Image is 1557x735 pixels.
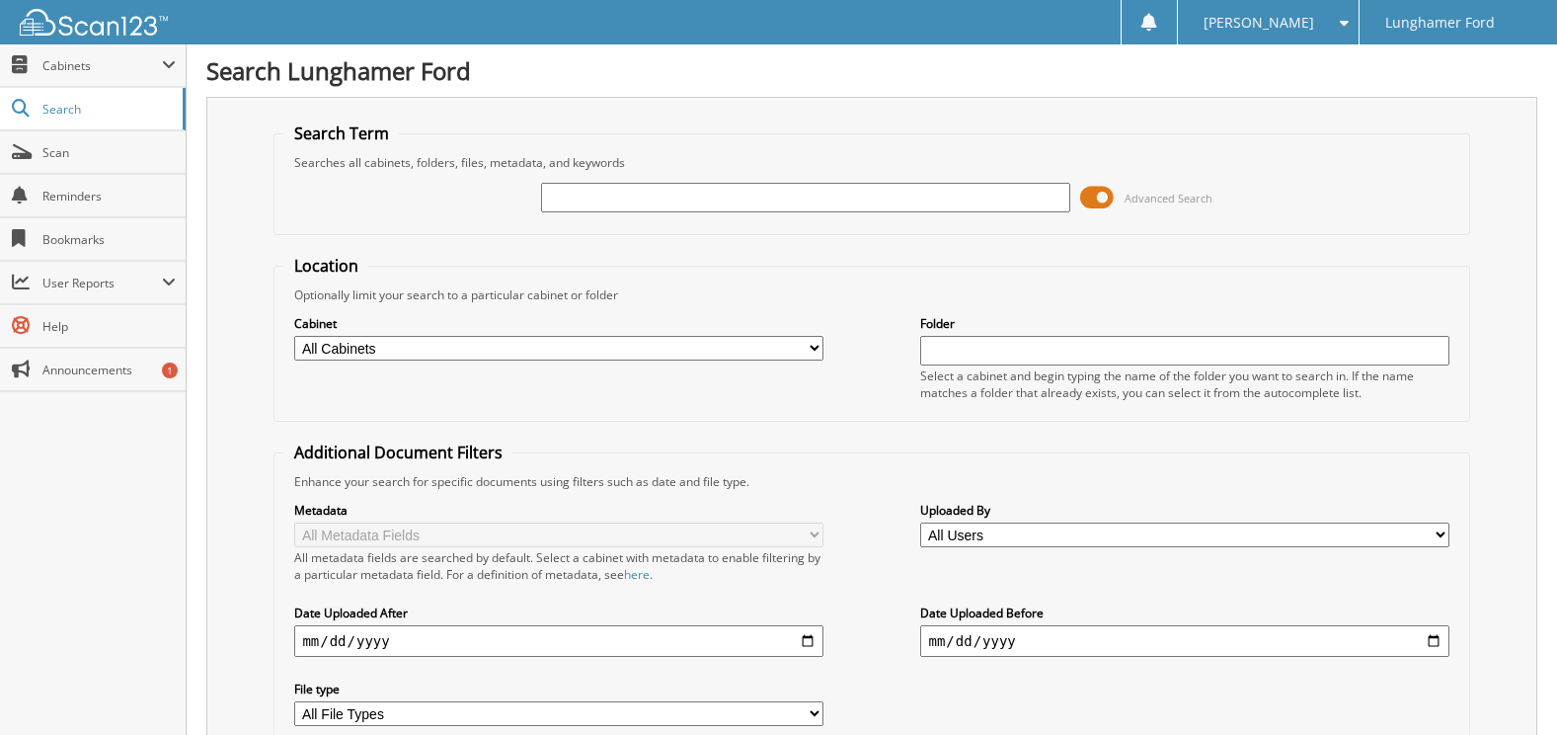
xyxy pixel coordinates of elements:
[294,625,822,657] input: start
[42,275,162,291] span: User Reports
[920,625,1448,657] input: end
[284,154,1458,171] div: Searches all cabinets, folders, files, metadata, and keywords
[284,122,399,144] legend: Search Term
[42,362,176,378] span: Announcements
[42,57,162,74] span: Cabinets
[42,318,176,335] span: Help
[294,681,822,697] label: File type
[920,315,1448,332] label: Folder
[20,9,168,36] img: scan123-logo-white.svg
[206,54,1537,87] h1: Search Lunghamer Ford
[42,231,176,248] span: Bookmarks
[294,605,822,621] label: Date Uploaded After
[42,101,173,118] span: Search
[624,566,650,583] a: here
[294,502,822,519] label: Metadata
[920,502,1448,519] label: Uploaded By
[284,442,512,463] legend: Additional Document Filters
[294,549,822,583] div: All metadata fields are searched by default. Select a cabinet with metadata to enable filtering b...
[42,188,176,204] span: Reminders
[1385,17,1495,29] span: Lunghamer Ford
[920,367,1448,401] div: Select a cabinet and begin typing the name of the folder you want to search in. If the name match...
[1204,17,1314,29] span: [PERSON_NAME]
[162,363,178,378] div: 1
[1125,191,1212,205] span: Advanced Search
[284,255,368,277] legend: Location
[284,286,1458,303] div: Optionally limit your search to a particular cabinet or folder
[42,144,176,161] span: Scan
[294,315,822,332] label: Cabinet
[284,473,1458,490] div: Enhance your search for specific documents using filters such as date and file type.
[920,605,1448,621] label: Date Uploaded Before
